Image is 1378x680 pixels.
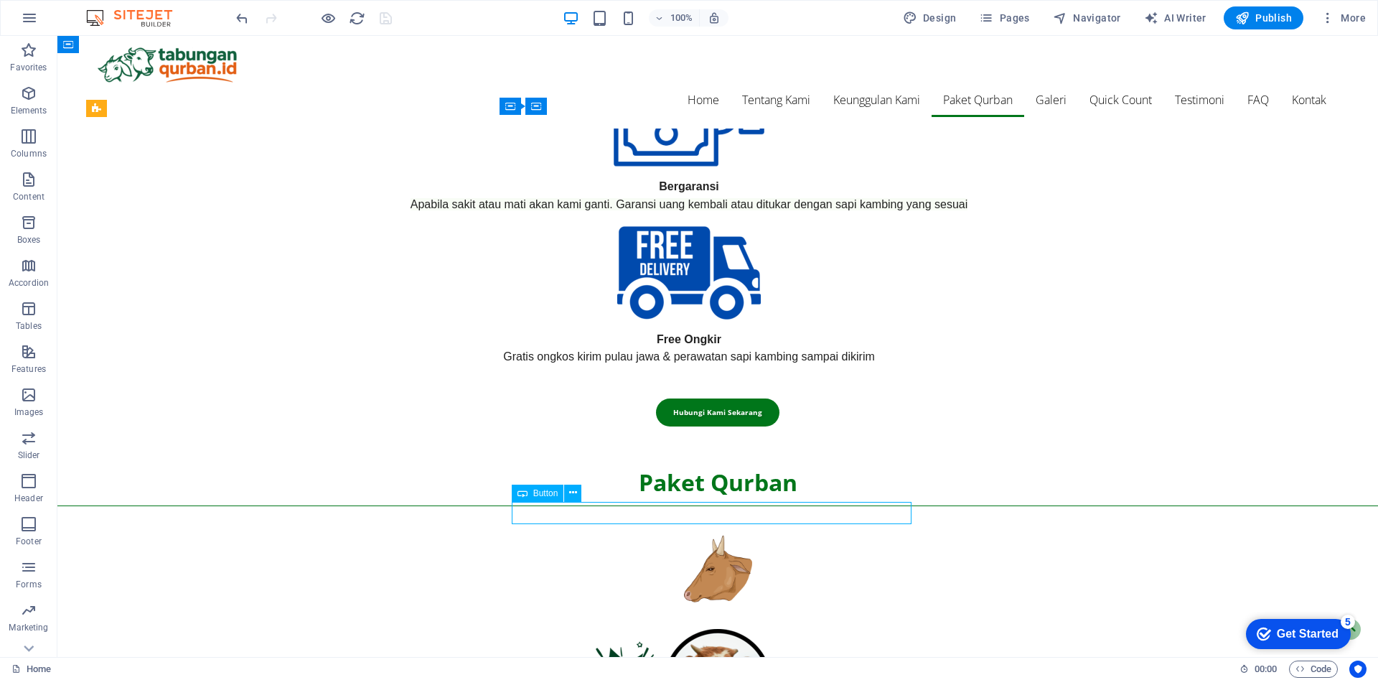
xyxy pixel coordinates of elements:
div: 5 [106,3,121,17]
div: Get Started 5 items remaining, 0% complete [11,7,116,37]
div: Get Started [42,16,104,29]
button: undo [233,9,250,27]
span: Pages [979,11,1029,25]
span: Code [1295,661,1331,678]
p: Favorites [10,62,47,73]
span: : [1265,663,1267,674]
p: Content [13,191,44,202]
div: Design (Ctrl+Alt+Y) [897,6,962,29]
button: More [1315,6,1372,29]
p: Footer [16,536,42,547]
p: Accordion [9,277,49,289]
p: Features [11,363,46,375]
p: Columns [11,148,47,159]
p: Slider [18,450,40,461]
button: Publish [1224,6,1303,29]
p: Tables [16,320,42,332]
span: Navigator [1053,11,1121,25]
span: Publish [1235,11,1292,25]
span: More [1321,11,1366,25]
i: Undo: Change link (Ctrl+Z) [234,10,250,27]
i: Reload page [349,10,365,27]
p: Elements [11,105,47,116]
span: Button [533,489,558,498]
button: reload [348,9,365,27]
p: Images [14,406,44,418]
img: Editor Logo [83,9,190,27]
button: Pages [973,6,1035,29]
button: AI Writer [1138,6,1212,29]
button: Usercentrics [1349,661,1367,678]
a: Click to cancel selection. Double-click to open Pages [11,661,51,678]
p: Marketing [9,622,48,633]
span: AI Writer [1144,11,1206,25]
span: 00 00 [1255,661,1277,678]
i: On resize automatically adjust zoom level to fit chosen device. [708,11,721,24]
button: Navigator [1047,6,1127,29]
p: Forms [16,579,42,590]
button: Code [1289,661,1338,678]
button: Design [897,6,962,29]
span: Design [903,11,957,25]
p: Header [14,493,43,504]
p: Boxes [17,234,41,246]
button: 100% [649,9,700,27]
h6: 100% [670,9,693,27]
h6: Session time [1239,661,1278,678]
